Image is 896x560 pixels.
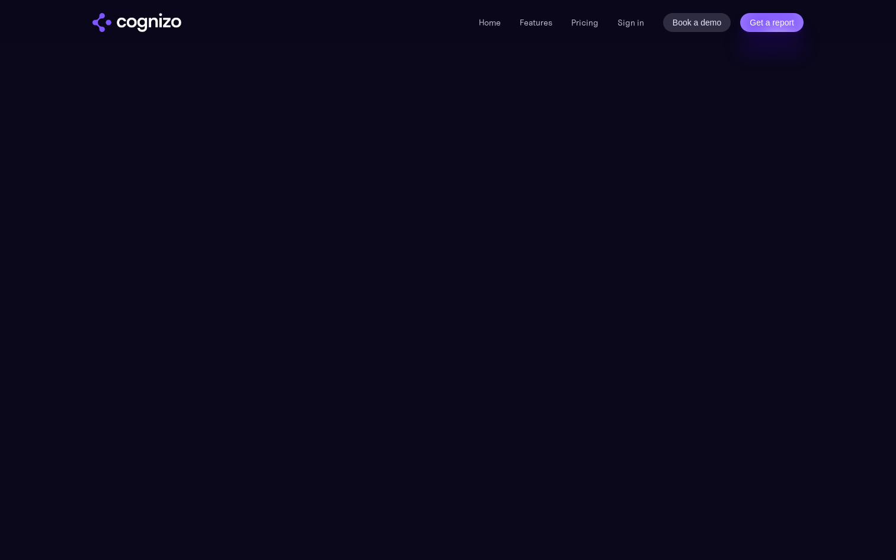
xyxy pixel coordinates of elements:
a: Home [479,17,501,28]
img: cognizo logo [92,13,181,32]
a: Book a demo [663,13,731,32]
a: Features [520,17,552,28]
a: home [92,13,181,32]
a: Get a report [740,13,804,32]
a: Pricing [571,17,599,28]
a: Sign in [617,15,644,30]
